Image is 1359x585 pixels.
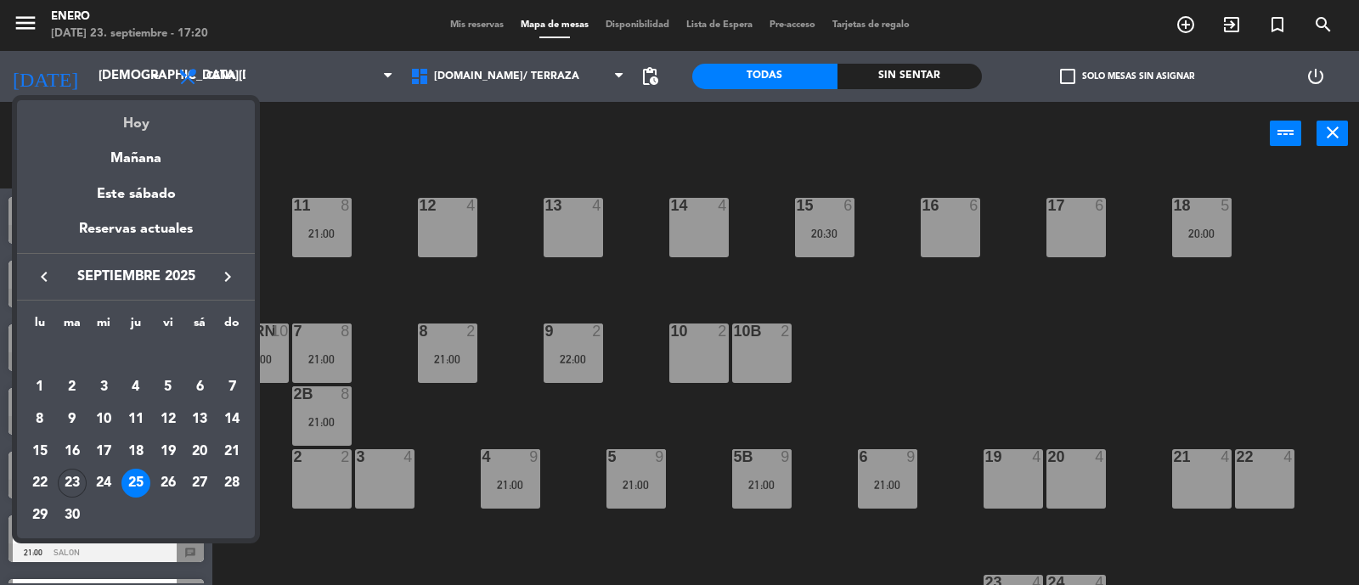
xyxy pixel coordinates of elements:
td: 10 de septiembre de 2025 [87,403,120,436]
div: 30 [58,501,87,530]
td: 3 de septiembre de 2025 [87,371,120,403]
td: 11 de septiembre de 2025 [120,403,152,436]
div: 26 [154,469,183,498]
div: 5 [154,373,183,402]
td: 19 de septiembre de 2025 [152,436,184,468]
div: 20 [185,437,214,466]
td: 23 de septiembre de 2025 [56,467,88,499]
td: 4 de septiembre de 2025 [120,371,152,403]
td: 28 de septiembre de 2025 [216,467,248,499]
th: domingo [216,313,248,340]
div: 9 [58,405,87,434]
th: sábado [184,313,217,340]
td: 1 de septiembre de 2025 [24,371,56,403]
div: 8 [25,405,54,434]
div: 1 [25,373,54,402]
div: 4 [121,373,150,402]
div: 17 [89,437,118,466]
div: 29 [25,501,54,530]
div: 25 [121,469,150,498]
td: 17 de septiembre de 2025 [87,436,120,468]
td: SEP. [24,340,248,372]
div: 6 [185,373,214,402]
td: 2 de septiembre de 2025 [56,371,88,403]
td: 25 de septiembre de 2025 [120,467,152,499]
div: Este sábado [17,171,255,218]
td: 21 de septiembre de 2025 [216,436,248,468]
td: 29 de septiembre de 2025 [24,499,56,532]
div: 15 [25,437,54,466]
div: 28 [217,469,246,498]
th: lunes [24,313,56,340]
td: 7 de septiembre de 2025 [216,371,248,403]
div: 3 [89,373,118,402]
td: 18 de septiembre de 2025 [120,436,152,468]
div: 10 [89,405,118,434]
i: keyboard_arrow_right [217,267,238,287]
div: 16 [58,437,87,466]
div: 2 [58,373,87,402]
th: miércoles [87,313,120,340]
td: 12 de septiembre de 2025 [152,403,184,436]
th: martes [56,313,88,340]
td: 8 de septiembre de 2025 [24,403,56,436]
div: 24 [89,469,118,498]
div: 22 [25,469,54,498]
td: 14 de septiembre de 2025 [216,403,248,436]
div: Reservas actuales [17,218,255,253]
div: 7 [217,373,246,402]
td: 20 de septiembre de 2025 [184,436,217,468]
div: Hoy [17,100,255,135]
div: 14 [217,405,246,434]
td: 9 de septiembre de 2025 [56,403,88,436]
div: 21 [217,437,246,466]
td: 5 de septiembre de 2025 [152,371,184,403]
td: 22 de septiembre de 2025 [24,467,56,499]
td: 15 de septiembre de 2025 [24,436,56,468]
div: 23 [58,469,87,498]
td: 24 de septiembre de 2025 [87,467,120,499]
td: 27 de septiembre de 2025 [184,467,217,499]
div: 19 [154,437,183,466]
th: jueves [120,313,152,340]
td: 13 de septiembre de 2025 [184,403,217,436]
div: Mañana [17,135,255,170]
span: septiembre 2025 [59,266,212,288]
td: 26 de septiembre de 2025 [152,467,184,499]
div: 12 [154,405,183,434]
td: 6 de septiembre de 2025 [184,371,217,403]
button: keyboard_arrow_right [212,266,243,288]
th: viernes [152,313,184,340]
td: 30 de septiembre de 2025 [56,499,88,532]
div: 18 [121,437,150,466]
td: 16 de septiembre de 2025 [56,436,88,468]
div: 11 [121,405,150,434]
div: 27 [185,469,214,498]
i: keyboard_arrow_left [34,267,54,287]
button: keyboard_arrow_left [29,266,59,288]
div: 13 [185,405,214,434]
